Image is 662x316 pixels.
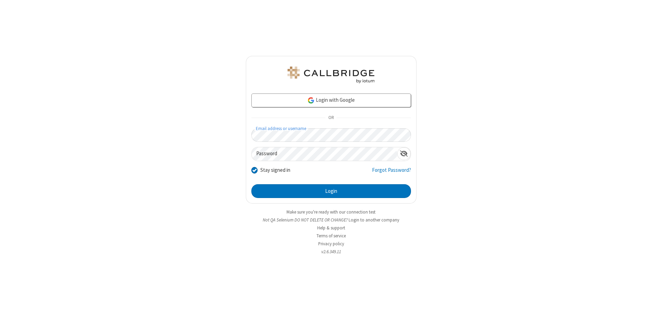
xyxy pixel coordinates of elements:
button: Login to another company [349,217,399,223]
button: Login [251,184,411,198]
img: QA Selenium DO NOT DELETE OR CHANGE [286,67,376,83]
a: Login with Google [251,93,411,107]
a: Terms of service [317,233,346,239]
a: Privacy policy [318,241,344,247]
span: OR [325,113,337,123]
div: Show password [397,147,411,160]
a: Forgot Password? [372,166,411,179]
input: Password [252,147,397,161]
label: Stay signed in [260,166,290,174]
li: v2.6.349.11 [246,248,417,255]
a: Help & support [317,225,345,231]
input: Email address or username [251,128,411,142]
a: Make sure you're ready with our connection test [287,209,375,215]
li: Not QA Selenium DO NOT DELETE OR CHANGE? [246,217,417,223]
img: google-icon.png [307,97,315,104]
